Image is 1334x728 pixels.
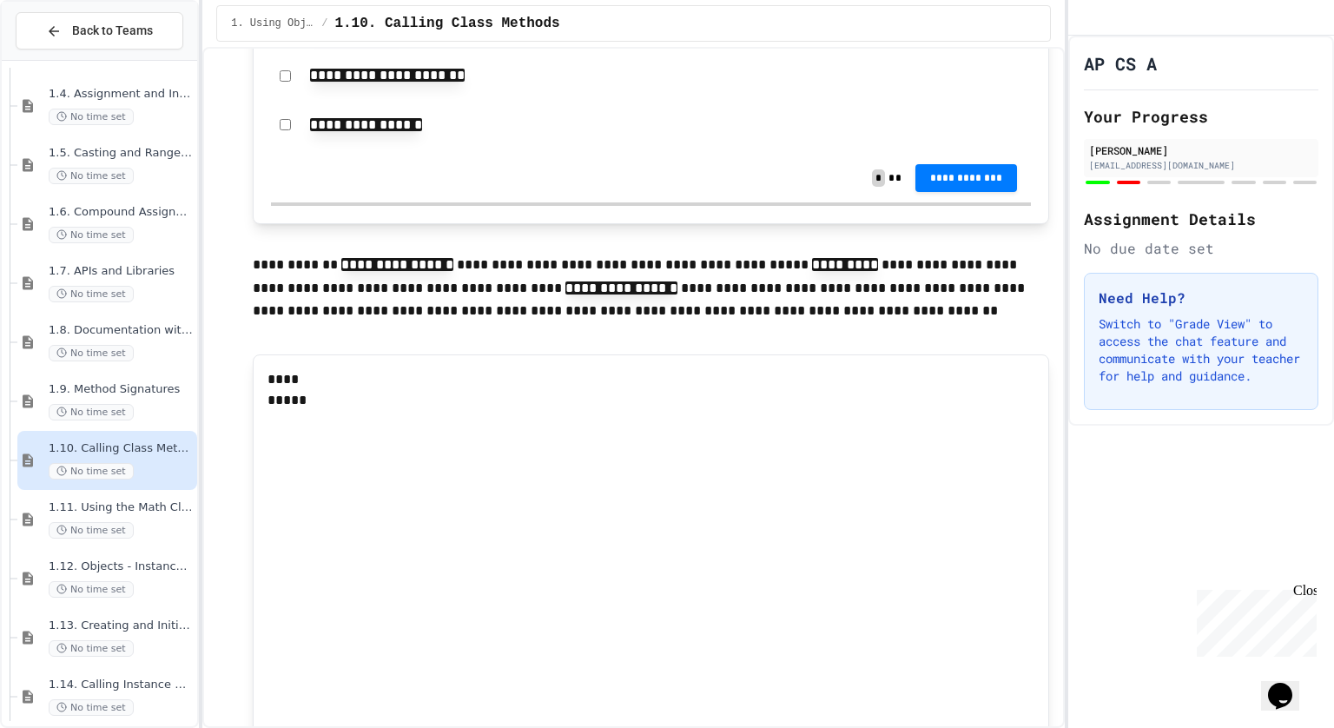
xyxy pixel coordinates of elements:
[49,500,194,515] span: 1.11. Using the Math Class
[49,619,194,633] span: 1.13. Creating and Initializing Objects: Constructors
[49,559,194,574] span: 1.12. Objects - Instances of Classes
[49,205,194,220] span: 1.6. Compound Assignment Operators
[49,522,134,539] span: No time set
[49,109,134,125] span: No time set
[7,7,120,110] div: Chat with us now!Close
[334,13,559,34] span: 1.10. Calling Class Methods
[1084,238,1318,259] div: No due date set
[49,404,134,420] span: No time set
[1099,315,1304,385] p: Switch to "Grade View" to access the chat feature and communicate with your teacher for help and ...
[1190,583,1317,657] iframe: chat widget
[49,286,134,302] span: No time set
[49,463,134,480] span: No time set
[49,345,134,361] span: No time set
[49,382,194,397] span: 1.9. Method Signatures
[49,699,134,716] span: No time set
[49,441,194,456] span: 1.10. Calling Class Methods
[16,12,183,50] button: Back to Teams
[49,581,134,598] span: No time set
[49,87,194,102] span: 1.4. Assignment and Input
[1089,159,1313,172] div: [EMAIL_ADDRESS][DOMAIN_NAME]
[1261,659,1317,711] iframe: chat widget
[49,264,194,279] span: 1.7. APIs and Libraries
[49,678,194,692] span: 1.14. Calling Instance Methods
[321,17,327,30] span: /
[1084,104,1318,129] h2: Your Progress
[1084,51,1157,76] h1: AP CS A
[1084,207,1318,231] h2: Assignment Details
[1089,142,1313,158] div: [PERSON_NAME]
[49,227,134,243] span: No time set
[72,22,153,40] span: Back to Teams
[49,146,194,161] span: 1.5. Casting and Ranges of Values
[231,17,314,30] span: 1. Using Objects and Methods
[49,640,134,657] span: No time set
[49,323,194,338] span: 1.8. Documentation with Comments and Preconditions
[49,168,134,184] span: No time set
[1099,288,1304,308] h3: Need Help?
